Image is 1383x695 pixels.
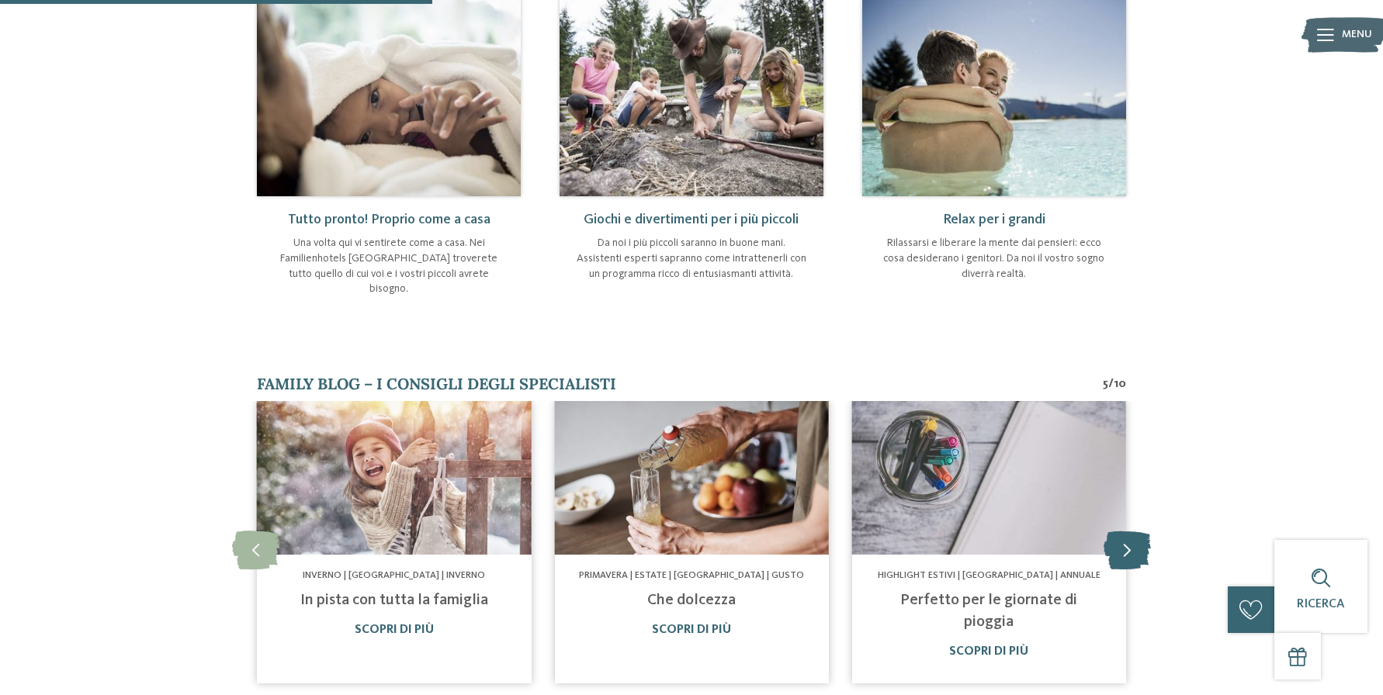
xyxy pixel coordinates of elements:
[288,213,490,226] span: Tutto pronto! Proprio come a casa
[1108,375,1114,392] span: /
[584,213,799,226] span: Giochi e divertimenti per i più piccoli
[652,624,731,636] a: Scopri di più
[852,401,1126,555] img: Hotel con spa per bambini: è tempo di coccole!
[1103,375,1108,392] span: 5
[272,236,505,296] p: Una volta qui vi sentirete come a casa. Nei Familienhotels [GEOGRAPHIC_DATA] troverete tutto quel...
[1297,598,1345,610] span: Ricerca
[300,593,488,608] a: In pista con tutta la famiglia
[647,593,736,608] a: Che dolcezza
[303,571,485,580] span: Inverno | [GEOGRAPHIC_DATA] | Inverno
[949,645,1028,658] a: Scopri di più
[900,593,1077,630] a: Perfetto per le giornate di pioggia
[1114,375,1126,392] span: 10
[554,401,828,555] img: Hotel con spa per bambini: è tempo di coccole!
[579,571,804,580] span: Primavera | Estate | [GEOGRAPHIC_DATA] | Gusto
[575,236,808,282] p: Da noi i più piccoli saranno in buone mani. Assistenti esperti sapranno come intrattenerli con un...
[257,401,531,555] img: Hotel con spa per bambini: è tempo di coccole!
[943,213,1045,226] span: Relax per i grandi
[257,374,616,393] span: Family Blog – i consigli degli specialisti
[878,571,1101,580] span: Highlight estivi | [GEOGRAPHIC_DATA] | Annuale
[878,236,1111,282] p: Rilassarsi e liberare la mente dai pensieri: ecco cosa desiderano i genitori. Da noi il vostro so...
[355,624,434,636] a: Scopri di più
